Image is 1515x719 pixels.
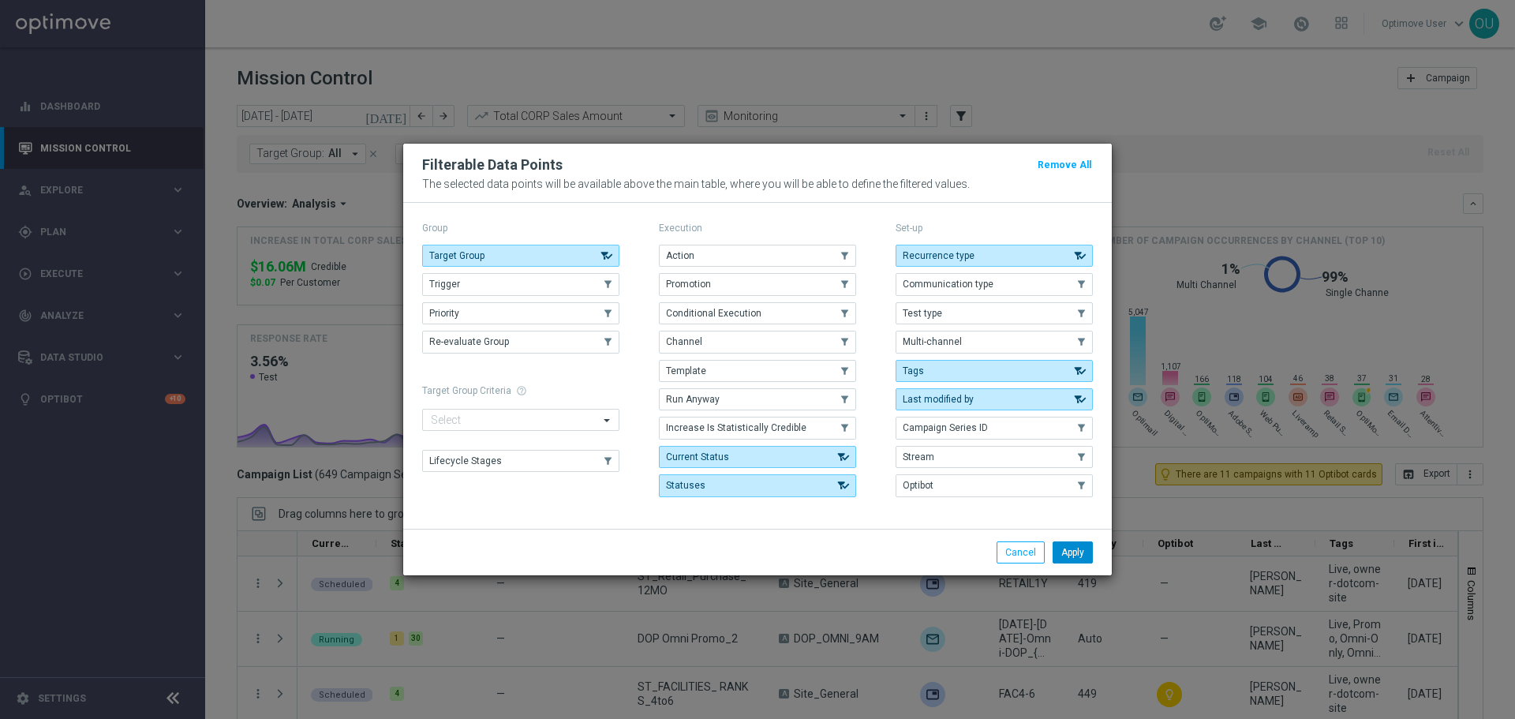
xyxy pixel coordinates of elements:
[659,360,856,382] button: Template
[659,417,856,439] button: Increase Is Statistically Credible
[666,308,761,319] span: Conditional Execution
[659,222,856,234] p: Execution
[1053,541,1093,564] button: Apply
[516,385,527,396] span: help_outline
[903,308,942,319] span: Test type
[903,250,974,261] span: Recurrence type
[896,474,1093,496] button: Optibot
[896,417,1093,439] button: Campaign Series ID
[666,394,720,405] span: Run Anyway
[666,422,806,433] span: Increase Is Statistically Credible
[659,446,856,468] button: Current Status
[659,388,856,410] button: Run Anyway
[429,455,502,466] span: Lifecycle Stages
[659,474,856,496] button: Statuses
[422,273,619,295] button: Trigger
[896,222,1093,234] p: Set-up
[896,331,1093,353] button: Multi-channel
[896,302,1093,324] button: Test type
[1036,156,1093,174] button: Remove All
[903,422,988,433] span: Campaign Series ID
[422,245,619,267] button: Target Group
[659,302,856,324] button: Conditional Execution
[422,331,619,353] button: Re-evaluate Group
[429,279,460,290] span: Trigger
[429,250,484,261] span: Target Group
[903,336,962,347] span: Multi-channel
[903,365,924,376] span: Tags
[429,336,509,347] span: Re-evaluate Group
[903,480,933,491] span: Optibot
[429,308,459,319] span: Priority
[903,394,974,405] span: Last modified by
[666,336,702,347] span: Channel
[422,155,563,174] h2: Filterable Data Points
[896,245,1093,267] button: Recurrence type
[666,451,729,462] span: Current Status
[997,541,1045,564] button: Cancel
[422,178,1093,190] p: The selected data points will be available above the main table, where you will be able to define...
[903,451,934,462] span: Stream
[422,222,619,234] p: Group
[422,450,619,472] button: Lifecycle Stages
[659,273,856,295] button: Promotion
[659,245,856,267] button: Action
[666,365,706,376] span: Template
[896,360,1093,382] button: Tags
[896,446,1093,468] button: Stream
[422,385,619,396] h1: Target Group Criteria
[896,388,1093,410] button: Last modified by
[422,302,619,324] button: Priority
[903,279,993,290] span: Communication type
[666,279,711,290] span: Promotion
[666,250,694,261] span: Action
[896,273,1093,295] button: Communication type
[666,480,705,491] span: Statuses
[659,331,856,353] button: Channel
